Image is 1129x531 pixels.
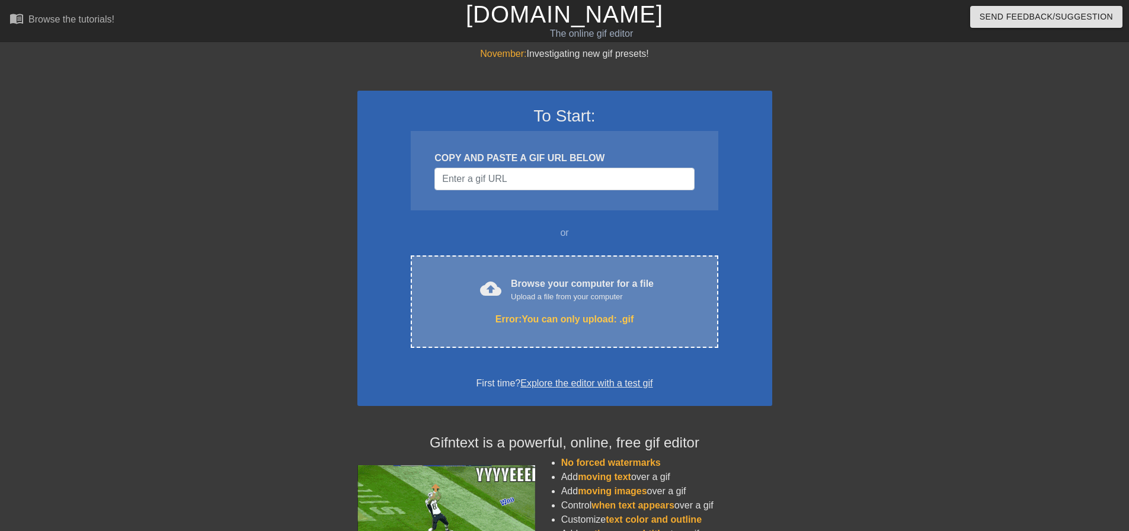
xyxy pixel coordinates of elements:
[28,14,114,24] div: Browse the tutorials!
[9,11,24,25] span: menu_book
[466,1,663,27] a: [DOMAIN_NAME]
[511,277,654,303] div: Browse your computer for a file
[9,11,114,30] a: Browse the tutorials!
[578,472,631,482] span: moving text
[606,514,702,524] span: text color and outline
[434,151,694,165] div: COPY AND PASTE A GIF URL BELOW
[480,49,526,59] span: November:
[357,434,772,452] h4: Gifntext is a powerful, online, free gif editor
[561,470,772,484] li: Add over a gif
[561,513,772,527] li: Customize
[382,27,801,41] div: The online gif editor
[591,500,674,510] span: when text appears
[970,6,1122,28] button: Send Feedback/Suggestion
[511,291,654,303] div: Upload a file from your computer
[357,47,772,61] div: Investigating new gif presets!
[561,484,772,498] li: Add over a gif
[480,278,501,299] span: cloud_upload
[578,486,647,496] span: moving images
[373,376,757,391] div: First time?
[373,106,757,126] h3: To Start:
[436,312,693,327] div: Error: You can only upload: .gif
[561,458,661,468] span: No forced watermarks
[434,168,694,190] input: Username
[561,498,772,513] li: Control over a gif
[520,378,653,388] a: Explore the editor with a test gif
[388,226,741,240] div: or
[980,9,1113,24] span: Send Feedback/Suggestion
